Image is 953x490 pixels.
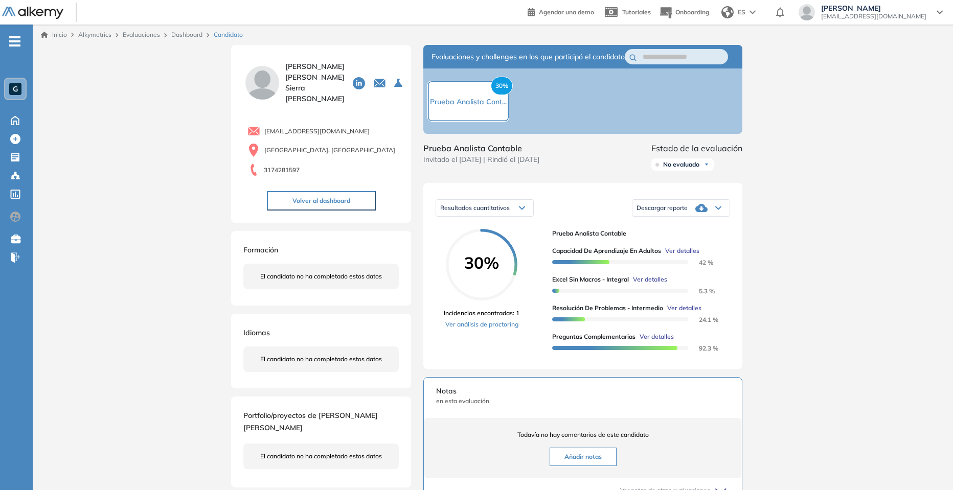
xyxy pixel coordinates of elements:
span: El candidato no ha completado estos datos [260,355,382,364]
button: Onboarding [659,2,709,24]
span: Prueba Analista Contable [552,229,722,238]
a: Ver análisis de proctoring [444,320,519,329]
span: Idiomas [243,328,270,337]
span: Capacidad de Aprendizaje en Adultos [552,246,661,255]
a: Evaluaciones [123,31,160,38]
span: El candidato no ha completado estos datos [260,452,382,461]
span: El candidato no ha completado estos datos [260,272,382,281]
span: Candidato [214,30,243,39]
button: Ver detalles [629,275,667,284]
span: 30% [491,77,513,95]
span: Resultados cuantitativos [440,204,510,212]
button: Añadir notas [550,448,617,466]
img: arrow [750,10,756,14]
span: Ver detalles [640,332,674,341]
span: 92.3 % [687,344,718,352]
span: Ver detalles [665,246,699,255]
button: Volver al dashboard [267,191,376,211]
span: Prueba Analista Cont... [430,97,507,106]
span: Formación [243,245,278,254]
span: Portfolio/proyectos de [PERSON_NAME] [PERSON_NAME] [243,411,378,432]
span: No evaluado [663,160,699,169]
span: G [13,85,18,93]
span: Ver detalles [633,275,667,284]
span: Onboarding [675,8,709,16]
span: Agendar una demo [539,8,594,16]
span: Resolución de problemas - Intermedio [552,304,663,313]
span: [EMAIL_ADDRESS][DOMAIN_NAME] [264,127,370,136]
span: Todavía no hay comentarios de este candidato [436,430,730,439]
img: world [721,6,734,18]
span: Notas [436,386,730,396]
img: Ícono de flecha [704,161,710,168]
button: Ver detalles [661,246,699,255]
span: Incidencias encontradas: 1 [444,309,519,318]
button: Ver detalles [663,304,701,313]
span: Estado de la evaluación [651,142,742,154]
img: Logo [2,7,63,19]
button: Ver detalles [636,332,674,341]
span: Alkymetrics [78,31,111,38]
span: Excel sin Macros - Integral [552,275,629,284]
span: 3174281597 [264,166,300,175]
span: Prueba Analista Contable [423,142,539,154]
span: Descargar reporte [637,204,688,212]
a: Dashboard [171,31,202,38]
span: ES [738,8,745,17]
span: 24.1 % [687,316,718,323]
span: [PERSON_NAME] [PERSON_NAME] sierra [PERSON_NAME] [285,61,345,104]
span: Evaluaciones y challenges en los que participó el candidato [432,52,625,62]
span: [GEOGRAPHIC_DATA], [GEOGRAPHIC_DATA] [264,146,395,155]
span: en esta evaluación [436,396,730,406]
a: Inicio [41,30,67,39]
span: Preguntas complementarias [552,332,636,341]
span: [PERSON_NAME] [821,4,926,12]
a: Agendar una demo [528,5,594,17]
span: [EMAIL_ADDRESS][DOMAIN_NAME] [821,12,926,20]
span: Tutoriales [622,8,651,16]
span: Invitado el [DATE] | Rindió el [DATE] [423,154,539,165]
span: Ver detalles [667,304,701,313]
img: PROFILE_MENU_LOGO_USER [243,64,281,102]
span: 30% [446,254,517,271]
span: 5.3 % [687,287,715,295]
i: - [9,40,20,42]
span: 42 % [687,259,713,266]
